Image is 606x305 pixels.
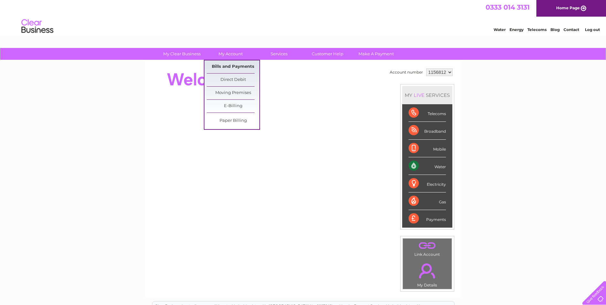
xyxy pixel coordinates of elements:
[152,4,454,31] div: Clear Business is a trading name of Verastar Limited (registered in [GEOGRAPHIC_DATA] No. 3667643...
[207,74,259,86] a: Direct Debit
[156,48,208,60] a: My Clear Business
[564,27,579,32] a: Contact
[388,67,425,78] td: Account number
[550,27,560,32] a: Blog
[21,17,54,36] img: logo.png
[350,48,403,60] a: Make A Payment
[403,238,452,258] td: Link Account
[207,60,259,73] a: Bills and Payments
[409,175,446,192] div: Electricity
[409,104,446,122] div: Telecoms
[301,48,354,60] a: Customer Help
[409,192,446,210] div: Gas
[409,157,446,175] div: Water
[204,48,257,60] a: My Account
[404,260,450,282] a: .
[527,27,547,32] a: Telecoms
[207,87,259,99] a: Moving Premises
[253,48,305,60] a: Services
[510,27,524,32] a: Energy
[207,114,259,127] a: Paper Billing
[494,27,506,32] a: Water
[585,27,600,32] a: Log out
[403,258,452,289] td: My Details
[409,210,446,227] div: Payments
[402,86,452,104] div: MY SERVICES
[207,100,259,113] a: E-Billing
[404,240,450,251] a: .
[412,92,426,98] div: LIVE
[486,3,530,11] a: 0333 014 3131
[409,140,446,157] div: Mobile
[409,122,446,139] div: Broadband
